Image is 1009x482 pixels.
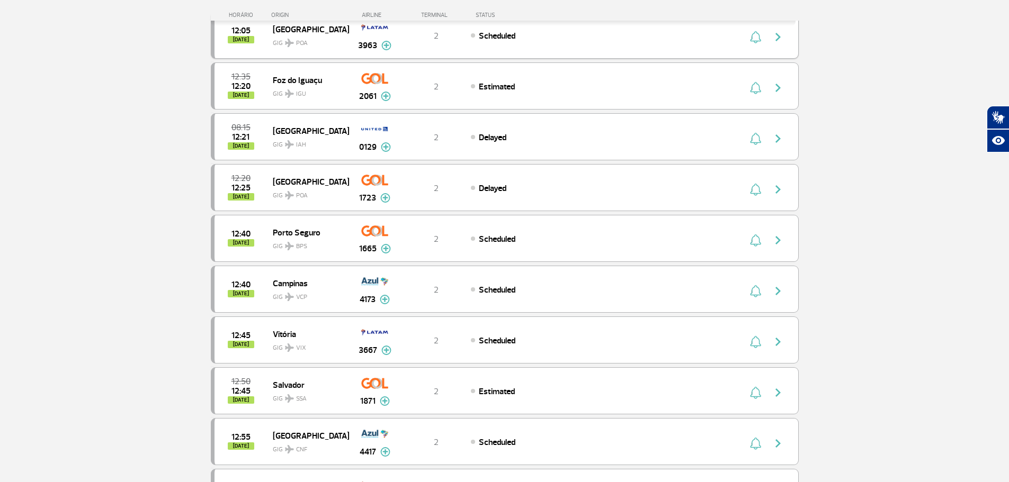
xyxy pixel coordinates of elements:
[750,386,761,399] img: sino-painel-voo.svg
[273,225,341,239] span: Porto Seguro
[479,437,515,448] span: Scheduled
[434,81,439,92] span: 2
[273,327,341,341] span: Vitória
[434,183,439,194] span: 2
[772,132,784,145] img: seta-direita-painel-voo.svg
[750,285,761,297] img: sino-painel-voo.svg
[296,191,308,201] span: POA
[381,244,391,253] img: mais-info-painel-voo.svg
[750,437,761,450] img: sino-painel-voo.svg
[359,141,377,153] span: 0129
[273,124,341,138] span: [GEOGRAPHIC_DATA]
[228,193,254,201] span: [DATE]
[434,285,439,295] span: 2
[273,84,341,99] span: GIG
[231,332,251,339] span: 2025-08-28 12:45:00
[296,394,307,404] span: SSA
[479,31,515,41] span: Scheduled
[479,234,515,244] span: Scheduled
[285,242,294,250] img: destiny_airplane.svg
[273,338,341,353] span: GIG
[285,293,294,301] img: destiny_airplane.svg
[271,12,349,19] div: ORIGIN
[359,90,377,103] span: 2061
[750,335,761,348] img: sino-painel-voo.svg
[228,92,254,99] span: [DATE]
[273,378,341,392] span: Salvador
[231,387,251,395] span: 2025-08-28 12:45:00
[285,343,294,352] img: destiny_airplane.svg
[358,39,377,52] span: 3963
[434,31,439,41] span: 2
[381,142,391,152] img: mais-info-painel-voo.svg
[285,89,294,98] img: destiny_airplane.svg
[273,388,341,404] span: GIG
[381,92,391,101] img: mais-info-painel-voo.svg
[228,239,254,247] span: [DATE]
[273,73,341,87] span: Foz do Iguaçu
[380,447,390,457] img: mais-info-painel-voo.svg
[750,132,761,145] img: sino-painel-voo.svg
[296,39,308,48] span: POA
[231,230,251,238] span: 2025-08-28 12:40:00
[772,183,784,196] img: seta-direita-painel-voo.svg
[228,396,254,404] span: [DATE]
[273,185,341,201] span: GIG
[434,132,439,143] span: 2
[434,335,439,346] span: 2
[360,293,376,306] span: 4173
[434,386,439,397] span: 2
[296,140,306,150] span: IAH
[479,81,515,92] span: Estimated
[285,39,294,47] img: destiny_airplane.svg
[359,192,376,204] span: 1723
[772,31,784,43] img: seta-direita-painel-voo.svg
[381,41,391,50] img: mais-info-painel-voo.svg
[231,73,251,80] span: 2025-08-28 12:35:00
[772,81,784,94] img: seta-direita-painel-voo.svg
[360,445,376,458] span: 4417
[228,142,254,150] span: [DATE]
[434,234,439,244] span: 2
[987,106,1009,152] div: Plugin de acessibilidade da Hand Talk.
[479,132,506,143] span: Delayed
[228,442,254,450] span: [DATE]
[750,183,761,196] img: sino-painel-voo.svg
[359,344,377,357] span: 3667
[296,89,306,99] span: IGU
[750,234,761,247] img: sino-painel-voo.svg
[772,437,784,450] img: seta-direita-painel-voo.svg
[228,341,254,348] span: [DATE]
[231,433,251,441] span: 2025-08-28 12:55:00
[285,140,294,149] img: destiny_airplane.svg
[228,36,254,43] span: [DATE]
[987,106,1009,129] button: Abrir tradutor de língua de sinais.
[296,293,307,302] span: VCP
[231,124,251,131] span: 2025-08-28 08:15:00
[434,437,439,448] span: 2
[380,396,390,406] img: mais-info-painel-voo.svg
[232,133,249,141] span: 2025-08-28 12:21:00
[470,12,557,19] div: STATUS
[214,12,272,19] div: HORÁRIO
[231,175,251,182] span: 2025-08-28 12:20:00
[228,290,254,297] span: [DATE]
[273,22,341,36] span: [GEOGRAPHIC_DATA]
[479,335,515,346] span: Scheduled
[772,234,784,247] img: seta-direita-painel-voo.svg
[772,335,784,348] img: seta-direita-painel-voo.svg
[750,81,761,94] img: sino-painel-voo.svg
[273,134,341,150] span: GIG
[296,242,307,251] span: BPS
[349,12,401,19] div: AIRLINE
[231,378,251,385] span: 2025-08-28 12:50:00
[273,276,341,290] span: Campinas
[285,191,294,199] img: destiny_airplane.svg
[381,345,391,355] img: mais-info-painel-voo.svg
[987,129,1009,152] button: Abrir recursos assistivos.
[273,287,341,302] span: GIG
[273,429,341,442] span: [GEOGRAPHIC_DATA]
[479,183,506,194] span: Delayed
[401,12,470,19] div: TERMINAL
[285,394,294,403] img: destiny_airplane.svg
